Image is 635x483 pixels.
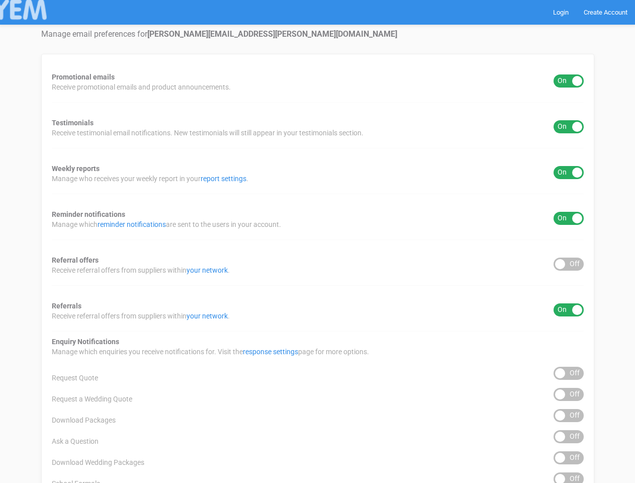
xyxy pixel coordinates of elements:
[52,347,369,357] span: Manage which enquiries you receive notifications for. Visit the page for more options.
[52,119,94,127] strong: Testimonials
[52,436,99,446] span: Ask a Question
[52,256,99,264] strong: Referral offers
[52,210,125,218] strong: Reminder notifications
[147,29,397,39] strong: [PERSON_NAME][EMAIL_ADDRESS][PERSON_NAME][DOMAIN_NAME]
[41,30,594,39] h4: Manage email preferences for
[243,348,298,356] a: response settings
[52,82,231,92] span: Receive promotional emails and product announcements.
[52,165,100,173] strong: Weekly reports
[98,220,166,228] a: reminder notifications
[187,266,228,274] a: your network
[52,73,115,81] strong: Promotional emails
[52,415,116,425] span: Download Packages
[187,312,228,320] a: your network
[52,394,132,404] span: Request a Wedding Quote
[52,457,144,467] span: Download Wedding Packages
[52,338,119,346] strong: Enquiry Notifications
[52,174,248,184] span: Manage who receives your weekly report in your .
[52,373,98,383] span: Request Quote
[201,175,246,183] a: report settings
[52,265,230,275] span: Receive referral offers from suppliers within .
[52,219,281,229] span: Manage which are sent to the users in your account.
[52,311,230,321] span: Receive referral offers from suppliers within .
[52,302,81,310] strong: Referrals
[52,128,364,138] span: Receive testimonial email notifications. New testimonials will still appear in your testimonials ...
